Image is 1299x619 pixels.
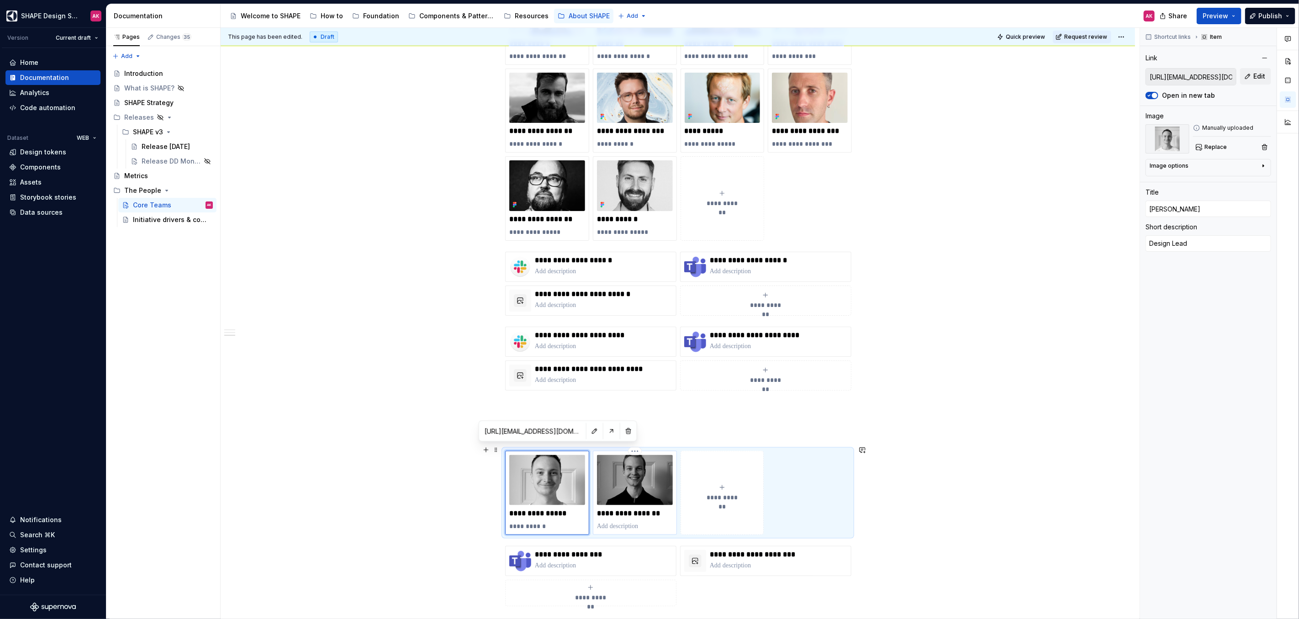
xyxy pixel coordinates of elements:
a: Resources [500,9,552,23]
span: This page has been edited. [228,33,302,41]
button: Search ⌘K [5,528,100,542]
img: b9dc164c-6cdc-4f04-a8b3-bf0f396318d0.png [772,73,848,123]
div: Image [1146,111,1164,121]
div: Changes [156,33,191,41]
div: SHAPE Design System [21,11,79,21]
img: 7ae58d9c-9e42-4589-9be7-cba1c9b50293.png [597,73,673,123]
img: e2c02ed9-88e4-4302-b184-abfea1c69261.png [597,455,673,506]
img: 1131f18f-9b94-42a4-847a-eabb54481545.png [6,11,17,21]
div: Documentation [114,11,216,21]
a: Documentation [5,70,100,85]
img: favicon-96x96.png [509,550,531,572]
div: Components & Patterns [419,11,495,21]
span: Current draft [56,34,91,42]
a: Code automation [5,101,100,115]
span: Request review [1064,33,1107,41]
div: Release [DATE] [142,142,190,151]
div: Code automation [20,103,75,112]
button: Help [5,573,100,587]
a: Core TeamsAK [118,198,216,212]
div: Foundation [363,11,399,21]
span: 35 [182,33,191,41]
button: Add [110,50,144,63]
button: SHAPE Design SystemAK [2,6,104,26]
div: Home [20,58,38,67]
button: WEB [73,132,100,144]
span: Shortcut links [1154,33,1191,41]
div: Resources [515,11,549,21]
div: SHAPE v3 [133,127,163,137]
img: 7fa66434-17bc-4892-8f18-d4eb0b4cc79a.png [685,73,760,123]
span: WEB [77,134,89,142]
a: How to [306,9,347,23]
img: b476b08c-b605-4ef4-9c68-43d20346df73.png [1146,124,1189,153]
div: SHAPE Strategy [124,98,174,107]
img: favicon-96x96.png [684,331,706,353]
a: About SHAPE [554,9,613,23]
div: Help [20,576,35,585]
a: Storybook stories [5,190,100,205]
div: What is SHAPE? [124,84,174,93]
button: Replace [1193,141,1231,153]
img: cb25f896-9a3e-46e6-b059-92667bd4530e.png [509,256,531,278]
div: Pages [113,33,140,41]
img: a074cbba-ce52-4cad-ae96-777a20eb0d03.png [509,160,585,211]
div: Documentation [20,73,69,82]
a: Design tokens [5,145,100,159]
div: Contact support [20,561,72,570]
button: Notifications [5,513,100,527]
button: Request review [1053,31,1111,43]
button: Publish [1245,8,1295,24]
button: Add [615,10,649,22]
div: Data sources [20,208,63,217]
a: Release [DATE] [127,139,216,154]
a: Foundation [349,9,403,23]
div: Release DD Mon, YYYY [142,157,201,166]
label: Open in new tab [1162,91,1215,100]
div: Introduction [124,69,163,78]
div: Releases [110,110,216,125]
button: Preview [1197,8,1241,24]
input: Add title [1146,201,1271,217]
div: Image options [1150,162,1188,169]
button: Edit [1240,68,1271,85]
img: bd4b59a8-46b2-4107-bdd3-0557836a0e1b.png [509,331,531,353]
a: Components & Patterns [405,9,498,23]
div: Draft [310,32,338,42]
div: How to [321,11,343,21]
div: AK [1146,12,1153,20]
div: Version [7,34,28,42]
div: Title [1146,188,1159,197]
div: The People [124,186,161,195]
div: AK [93,12,100,20]
a: Data sources [5,205,100,220]
div: Manually uploaded [1193,124,1271,132]
div: Components [20,163,61,172]
a: Release DD Mon, YYYY [127,154,216,169]
span: Preview [1203,11,1228,21]
div: Settings [20,545,47,555]
span: Share [1168,11,1187,21]
button: Quick preview [994,31,1049,43]
div: Link [1146,53,1157,63]
a: Analytics [5,85,100,100]
button: Image options [1150,162,1267,173]
a: Welcome to SHAPE [226,9,304,23]
div: Analytics [20,88,49,97]
span: Replace [1204,143,1227,151]
div: About SHAPE [569,11,610,21]
svg: Supernova Logo [30,603,76,612]
button: Share [1155,8,1193,24]
div: Short description [1146,222,1197,232]
div: Dataset [7,134,28,142]
div: Design tokens [20,148,66,157]
a: Introduction [110,66,216,81]
img: favicon-96x96.png [684,256,706,278]
img: b476b08c-b605-4ef4-9c68-43d20346df73.png [509,455,585,506]
div: Search ⌘K [20,530,55,540]
div: Welcome to SHAPE [241,11,301,21]
a: SHAPE Strategy [110,95,216,110]
button: Contact support [5,558,100,572]
span: Quick preview [1006,33,1045,41]
a: Initiative drivers & contributors [118,212,216,227]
